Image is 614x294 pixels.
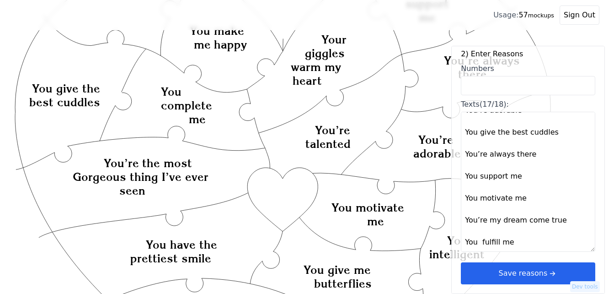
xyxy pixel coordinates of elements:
text: seen [119,184,145,197]
text: giggles [305,46,345,60]
text: You motivate [331,201,404,214]
text: butterflies [314,277,372,290]
text: You’re the most [104,156,192,170]
small: mockups [528,12,554,19]
text: You give me [304,263,371,277]
text: You’re [315,123,350,137]
text: You’re always [444,54,520,67]
text: You [161,85,182,98]
textarea: Texts(17/18): [461,112,595,252]
div: Texts [461,99,595,110]
text: You make [190,24,244,38]
text: You’re [419,133,454,147]
div: 57 [493,10,554,21]
text: me [189,112,206,126]
input: Numbers [461,76,595,95]
button: Sign Out [560,5,599,25]
svg: arrow right short [547,268,557,278]
text: adorable [413,147,461,161]
text: warm my [291,60,341,74]
label: 2) Enter Reasons [461,49,595,60]
text: me [368,214,384,228]
text: Gorgeous thing I’ve ever [73,170,208,184]
span: Usage: [493,11,518,19]
div: Numbers [461,63,595,74]
text: intelligent [429,247,485,261]
button: Dev tools [570,281,600,292]
text: You give the [32,82,100,95]
text: You’re [448,234,483,247]
text: heart [293,74,322,87]
text: complete [161,98,212,112]
text: Your [321,33,347,46]
span: (17/18): [480,100,509,109]
text: me happy [194,38,247,51]
text: You have the [146,238,217,251]
text: best cuddles [29,95,100,109]
text: talented [305,137,351,151]
button: Save reasonsarrow right short [461,262,595,284]
text: prettiest smile [130,251,211,265]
